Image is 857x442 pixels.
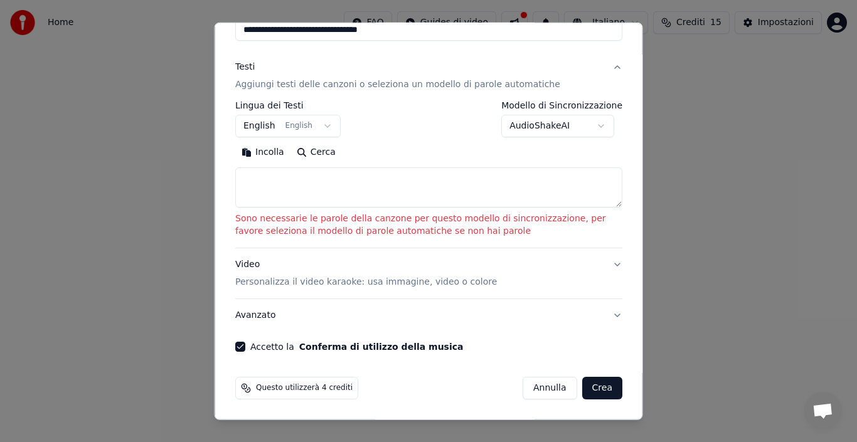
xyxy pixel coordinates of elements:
[235,101,622,248] div: TestiAggiungi testi delle canzoni o seleziona un modello di parole automatiche
[523,377,577,399] button: Annulla
[582,377,622,399] button: Crea
[235,213,622,238] p: Sono necessarie le parole della canzone per questo modello di sincronizzazione, per favore selezi...
[235,299,622,332] button: Avanzato
[235,248,622,298] button: VideoPersonalizza il video karaoke: usa immagine, video o colore
[290,142,341,162] button: Cerca
[235,101,341,110] label: Lingua dei Testi
[235,258,497,288] div: Video
[250,342,463,351] label: Accetto la
[235,78,560,91] p: Aggiungi testi delle canzoni o seleziona un modello di parole automatiche
[299,342,463,351] button: Accetto la
[235,61,255,73] div: Testi
[256,383,353,393] span: Questo utilizzerà 4 crediti
[235,276,497,288] p: Personalizza il video karaoke: usa immagine, video o colore
[235,142,290,162] button: Incolla
[501,101,622,110] label: Modello di Sincronizzazione
[235,51,622,101] button: TestiAggiungi testi delle canzoni o seleziona un modello di parole automatiche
